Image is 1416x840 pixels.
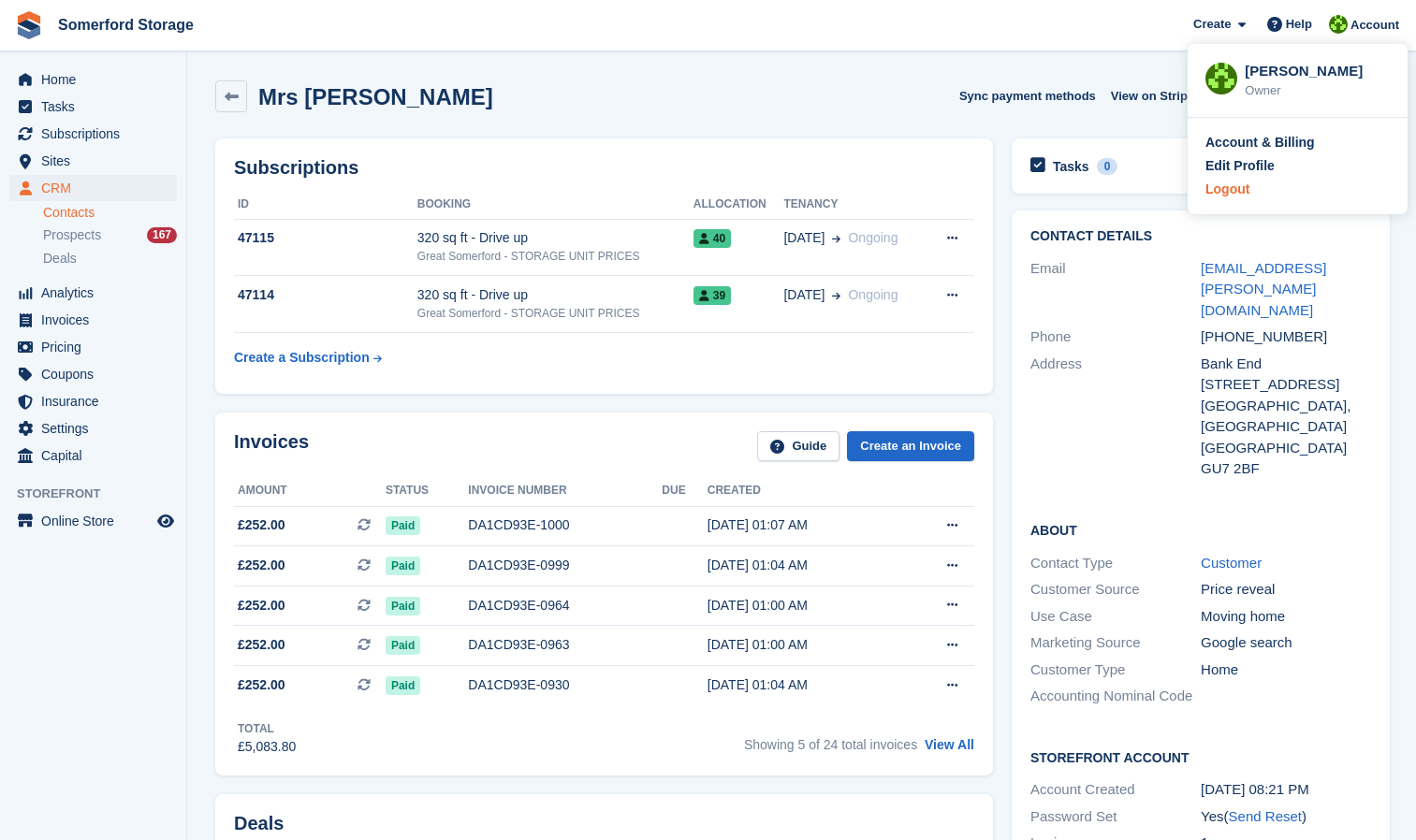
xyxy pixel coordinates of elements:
span: Home [41,66,153,93]
div: Home [1201,659,1371,681]
div: 320 sq ft - Drive up [417,285,693,305]
a: Deals [43,249,177,268]
th: Tenancy [783,190,926,220]
span: Analytics [41,280,153,306]
div: [PHONE_NUMBER] [1201,326,1371,348]
div: Great Somerford - STORAGE UNIT PRICES [417,248,693,265]
h2: Deals [234,813,284,834]
h2: Contact Details [1030,229,1371,244]
a: [EMAIL_ADDRESS][PERSON_NAME][DOMAIN_NAME] [1201,260,1326,318]
a: View on Stripe [1103,80,1217,111]
a: menu [9,280,177,306]
div: Create a Subscription [234,348,370,368]
div: Account & Billing [1205,133,1315,152]
a: menu [9,175,177,201]
a: Logout [1205,180,1390,199]
div: GU7 2BF [1201,458,1371,480]
div: Moving home [1201,606,1371,628]
a: menu [9,148,177,174]
span: Coupons [41,361,153,387]
h2: Invoices [234,431,309,462]
div: £5,083.80 [238,737,296,757]
a: menu [9,121,177,147]
div: Price reveal [1201,579,1371,601]
div: Address [1030,354,1201,480]
span: ( ) [1224,808,1307,824]
div: DA1CD93E-1000 [468,515,662,535]
span: Tasks [41,94,153,120]
div: 47114 [234,285,417,305]
img: Michael Llewellen Palmer [1205,63,1237,94]
a: Send Reset [1229,808,1302,824]
th: Booking [417,190,693,220]
img: Michael Llewellen Palmer [1329,15,1348,34]
div: Account Created [1030,779,1201,801]
a: menu [9,508,177,534]
span: Invoices [41,307,153,333]
div: Email [1030,258,1201,322]
span: Paid [386,676,420,695]
div: DA1CD93E-0963 [468,635,662,655]
span: 39 [693,286,731,305]
span: Prospects [43,226,101,244]
span: £252.00 [238,675,285,695]
div: 47115 [234,228,417,248]
a: Create an Invoice [847,431,974,462]
span: Storefront [17,485,186,503]
div: Google search [1201,632,1371,654]
th: Allocation [693,190,784,220]
div: Marketing Source [1030,632,1201,654]
span: Help [1286,15,1312,34]
div: [DATE] 01:04 AM [708,556,899,575]
span: Ongoing [848,230,898,245]
img: stora-icon-8386f47178a22dfd0bd8f6a31ec36ba5ce8667c1dd55bd0f319d3a0aa187defe.svg [15,11,43,39]
div: DA1CD93E-0999 [468,556,662,575]
span: Subscriptions [41,121,153,147]
div: [DATE] 01:00 AM [708,635,899,655]
div: [DATE] 01:04 AM [708,675,899,695]
span: [DATE] [783,285,825,305]
a: menu [9,442,177,469]
span: 40 [693,229,731,248]
span: Deals [43,250,77,268]
a: menu [9,415,177,442]
span: View on Stripe [1111,87,1194,106]
div: Contact Type [1030,553,1201,574]
div: Yes [1201,806,1371,828]
span: £252.00 [238,556,285,575]
a: menu [9,334,177,360]
span: Capital [41,442,153,469]
div: [DATE] 01:07 AM [708,515,899,535]
th: Due [662,476,707,506]
a: Prospects 167 [43,225,177,245]
span: Create [1193,15,1231,34]
div: Great Somerford - STORAGE UNIT PRICES [417,305,693,322]
div: Customer Source [1030,579,1201,601]
div: 167 [147,227,177,243]
a: menu [9,66,177,93]
h2: Subscriptions [234,157,974,179]
div: Edit Profile [1205,156,1275,176]
span: Account [1350,16,1399,35]
span: Pricing [41,334,153,360]
span: £252.00 [238,596,285,616]
a: Customer [1201,555,1262,571]
div: [DATE] 01:00 AM [708,596,899,616]
a: menu [9,94,177,120]
a: menu [9,361,177,387]
div: Owner [1245,81,1390,100]
div: [GEOGRAPHIC_DATA] [1201,438,1371,459]
button: Sync payment methods [959,80,1096,111]
h2: Tasks [1053,158,1089,175]
span: Settings [41,415,153,442]
div: [DATE] 08:21 PM [1201,779,1371,801]
th: Status [386,476,468,506]
h2: About [1030,520,1371,539]
div: [PERSON_NAME] [1245,61,1390,78]
th: Created [708,476,899,506]
span: Paid [386,597,420,616]
a: Edit Profile [1205,156,1390,176]
a: Contacts [43,204,177,222]
th: ID [234,190,417,220]
div: Use Case [1030,606,1201,628]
